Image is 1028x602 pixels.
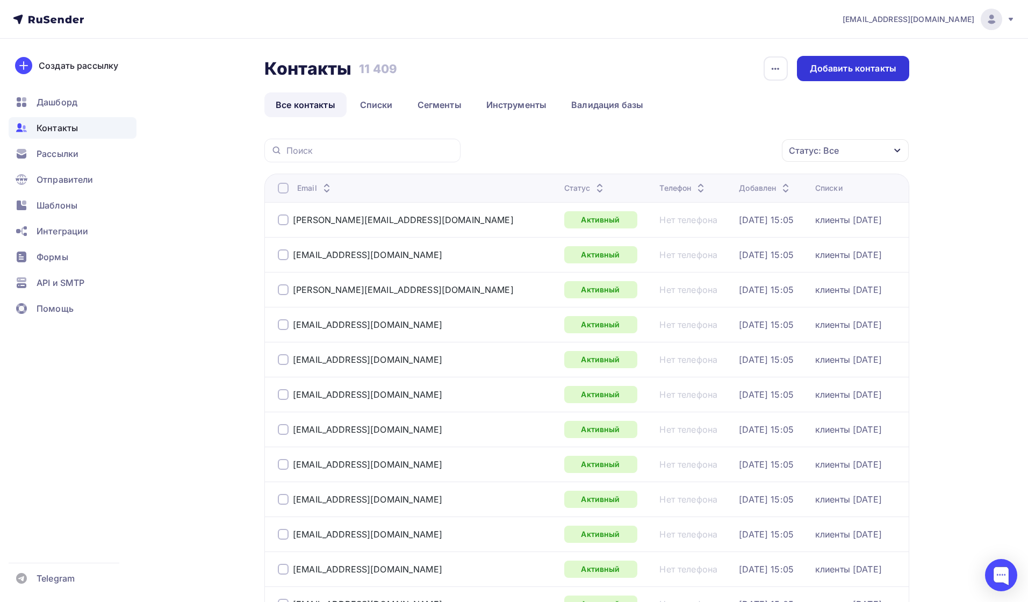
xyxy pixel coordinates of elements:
[815,564,882,575] a: клиенты [DATE]
[293,284,514,295] div: [PERSON_NAME][EMAIL_ADDRESS][DOMAIN_NAME]
[293,319,442,330] a: [EMAIL_ADDRESS][DOMAIN_NAME]
[37,121,78,134] span: Контакты
[739,319,794,330] div: [DATE] 15:05
[297,183,333,193] div: Email
[293,389,442,400] a: [EMAIL_ADDRESS][DOMAIN_NAME]
[39,59,118,72] div: Создать рассылку
[9,117,136,139] a: Контакты
[789,144,839,157] div: Статус: Все
[739,564,794,575] a: [DATE] 15:05
[815,183,843,193] div: Списки
[739,214,794,225] div: [DATE] 15:05
[659,354,717,365] a: Нет телефона
[739,459,794,470] div: [DATE] 15:05
[293,494,442,505] a: [EMAIL_ADDRESS][DOMAIN_NAME]
[564,491,637,508] a: Активный
[659,319,717,330] a: Нет телефона
[815,319,882,330] a: клиенты [DATE]
[659,389,717,400] div: Нет телефона
[564,351,637,368] div: Активный
[37,173,94,186] span: Отправители
[293,529,442,540] a: [EMAIL_ADDRESS][DOMAIN_NAME]
[739,284,794,295] a: [DATE] 15:05
[564,386,637,403] a: Активный
[659,183,707,193] div: Телефон
[293,424,442,435] a: [EMAIL_ADDRESS][DOMAIN_NAME]
[659,284,717,295] a: Нет телефона
[810,62,896,75] div: Добавить контакты
[564,211,637,228] a: Активный
[815,284,882,295] a: клиенты [DATE]
[564,316,637,333] a: Активный
[739,389,794,400] div: [DATE] 15:05
[815,424,882,435] a: клиенты [DATE]
[659,564,717,575] a: Нет телефона
[564,421,637,438] a: Активный
[9,91,136,113] a: Дашборд
[815,389,882,400] a: клиенты [DATE]
[475,92,558,117] a: Инструменты
[560,92,655,117] a: Валидация базы
[815,354,882,365] a: клиенты [DATE]
[739,354,794,365] div: [DATE] 15:05
[739,424,794,435] a: [DATE] 15:05
[37,276,84,289] span: API и SMTP
[564,456,637,473] a: Активный
[659,459,717,470] a: Нет телефона
[843,14,974,25] span: [EMAIL_ADDRESS][DOMAIN_NAME]
[815,494,882,505] a: клиенты [DATE]
[815,459,882,470] a: клиенты [DATE]
[37,225,88,238] span: Интеграции
[815,249,882,260] div: клиенты [DATE]
[9,143,136,164] a: Рассылки
[659,529,717,540] div: Нет телефона
[659,214,717,225] a: Нет телефона
[659,249,717,260] a: Нет телефона
[349,92,404,117] a: Списки
[564,561,637,578] a: Активный
[564,526,637,543] a: Активный
[293,214,514,225] div: [PERSON_NAME][EMAIL_ADDRESS][DOMAIN_NAME]
[37,96,77,109] span: Дашборд
[264,92,347,117] a: Все контакты
[815,529,882,540] a: клиенты [DATE]
[293,459,442,470] a: [EMAIL_ADDRESS][DOMAIN_NAME]
[9,195,136,216] a: Шаблоны
[739,529,794,540] a: [DATE] 15:05
[564,246,637,263] a: Активный
[286,145,454,156] input: Поиск
[37,302,74,315] span: Помощь
[739,249,794,260] a: [DATE] 15:05
[37,147,78,160] span: Рассылки
[739,494,794,505] a: [DATE] 15:05
[37,250,68,263] span: Формы
[406,92,473,117] a: Сегменты
[293,249,442,260] a: [EMAIL_ADDRESS][DOMAIN_NAME]
[815,214,882,225] a: клиенты [DATE]
[9,169,136,190] a: Отправители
